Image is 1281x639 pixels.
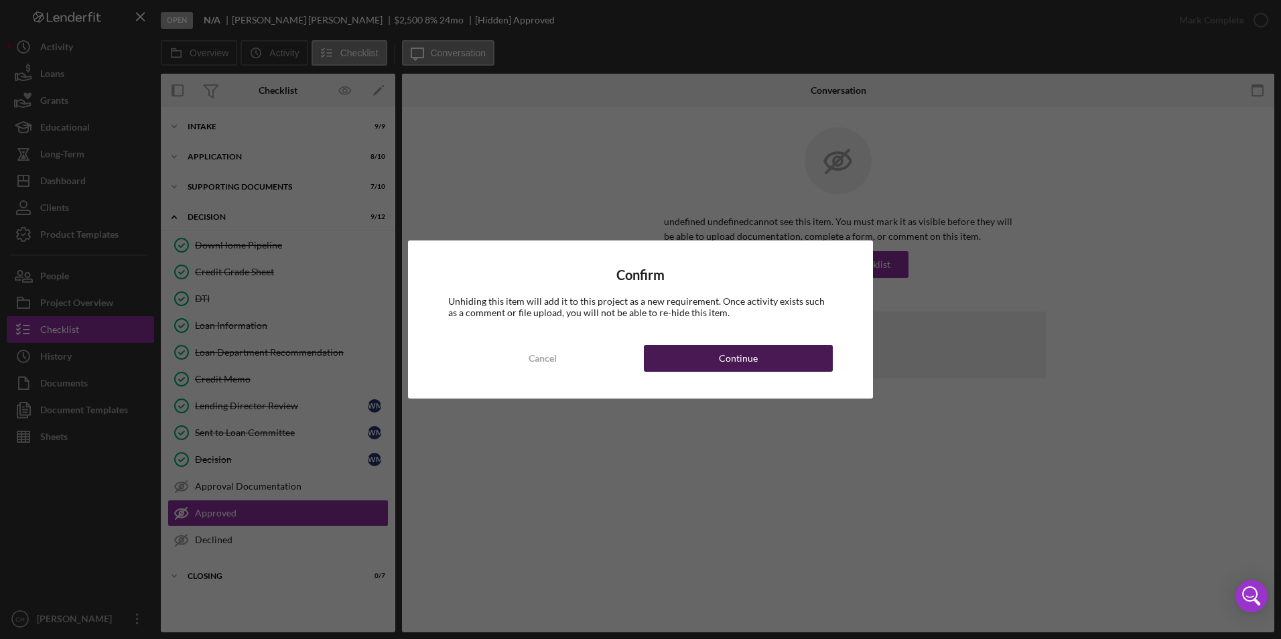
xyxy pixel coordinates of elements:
[448,345,637,372] button: Cancel
[529,345,557,372] div: Cancel
[448,267,833,283] h4: Confirm
[719,345,758,372] div: Continue
[448,296,833,317] div: Unhiding this item will add it to this project as a new requirement. Once activity exists such as...
[1235,580,1268,612] div: Open Intercom Messenger
[644,345,833,372] button: Continue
